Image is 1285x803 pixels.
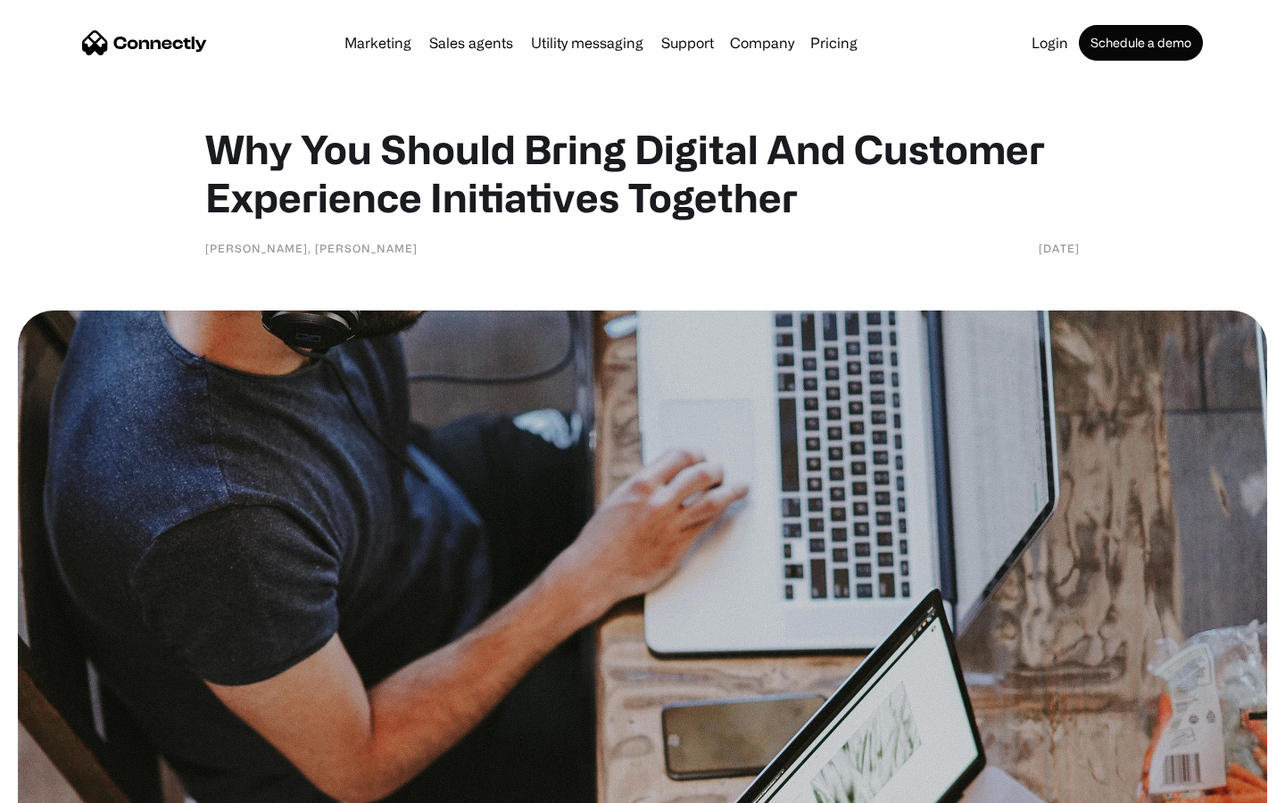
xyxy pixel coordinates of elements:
[654,36,721,50] a: Support
[205,239,418,257] div: [PERSON_NAME], [PERSON_NAME]
[730,30,794,55] div: Company
[18,772,107,797] aside: Language selected: English
[1079,25,1203,61] a: Schedule a demo
[524,36,651,50] a: Utility messaging
[1024,36,1075,50] a: Login
[36,772,107,797] ul: Language list
[803,36,865,50] a: Pricing
[82,29,207,56] a: home
[725,30,800,55] div: Company
[337,36,419,50] a: Marketing
[422,36,520,50] a: Sales agents
[1039,239,1080,257] div: [DATE]
[205,125,1080,221] h1: Why You Should Bring Digital And Customer Experience Initiatives Together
